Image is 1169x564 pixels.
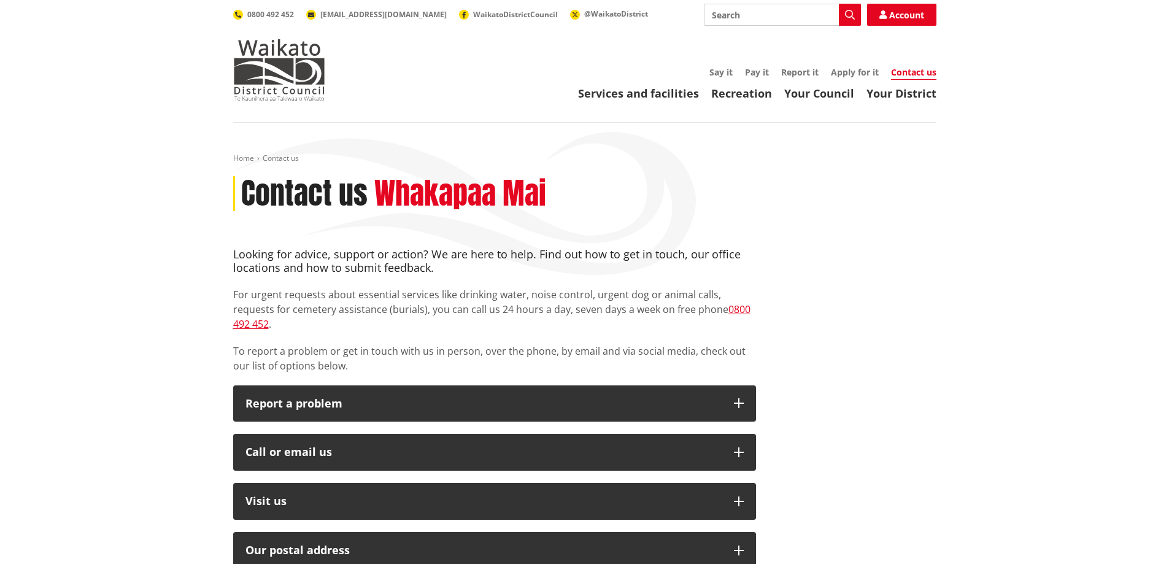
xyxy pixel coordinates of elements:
[867,4,936,26] a: Account
[891,66,936,80] a: Contact us
[320,9,447,20] span: [EMAIL_ADDRESS][DOMAIN_NAME]
[233,385,756,422] button: Report a problem
[704,4,861,26] input: Search input
[247,9,294,20] span: 0800 492 452
[233,344,756,373] p: To report a problem or get in touch with us in person, over the phone, by email and via social me...
[473,9,558,20] span: WaikatoDistrictCouncil
[233,287,756,331] p: For urgent requests about essential services like drinking water, noise control, urgent dog or an...
[233,248,756,274] h4: Looking for advice, support or action? We are here to help. Find out how to get in touch, our off...
[245,495,722,508] p: Visit us
[263,153,299,163] span: Contact us
[784,86,854,101] a: Your Council
[374,176,546,212] h2: Whakapaa Mai
[306,9,447,20] a: [EMAIL_ADDRESS][DOMAIN_NAME]
[233,434,756,471] button: Call or email us
[233,153,936,164] nav: breadcrumb
[233,9,294,20] a: 0800 492 452
[245,398,722,410] p: Report a problem
[578,86,699,101] a: Services and facilities
[570,9,648,19] a: @WaikatoDistrict
[866,86,936,101] a: Your District
[831,66,879,78] a: Apply for it
[709,66,733,78] a: Say it
[711,86,772,101] a: Recreation
[241,176,368,212] h1: Contact us
[233,153,254,163] a: Home
[781,66,819,78] a: Report it
[233,303,750,331] a: 0800 492 452
[245,446,722,458] div: Call or email us
[459,9,558,20] a: WaikatoDistrictCouncil
[233,39,325,101] img: Waikato District Council - Te Kaunihera aa Takiwaa o Waikato
[584,9,648,19] span: @WaikatoDistrict
[745,66,769,78] a: Pay it
[233,483,756,520] button: Visit us
[245,544,722,557] h2: Our postal address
